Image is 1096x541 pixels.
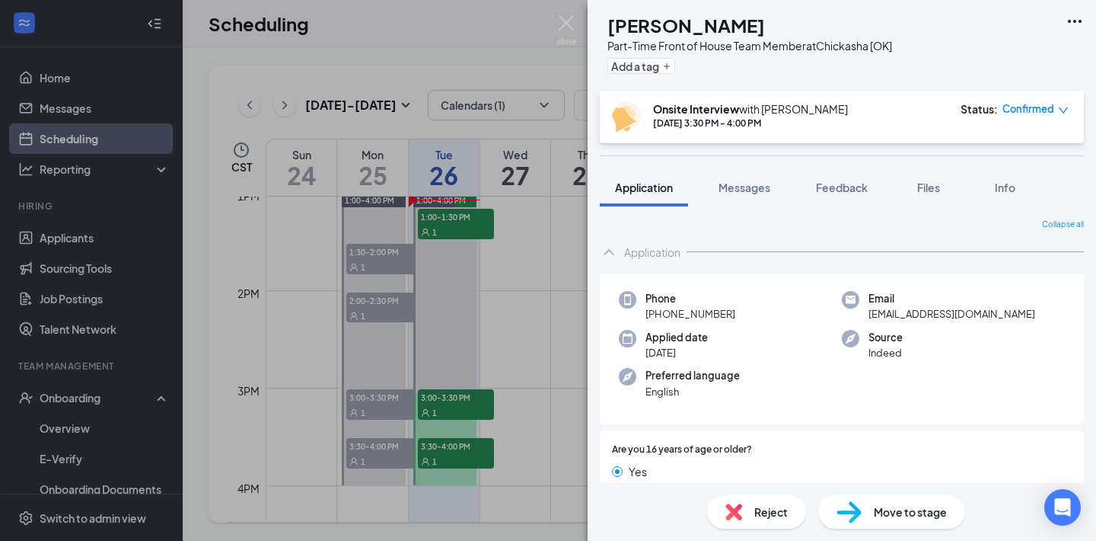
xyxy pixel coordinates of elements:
[653,101,848,117] div: with [PERSON_NAME]
[629,463,647,480] span: Yes
[600,243,618,261] svg: ChevronUp
[718,181,770,194] span: Messages
[645,368,740,383] span: Preferred language
[961,101,998,117] div: Status :
[1002,101,1054,117] span: Confirmed
[653,102,739,116] b: Onsite Interview
[1044,489,1081,526] div: Open Intercom Messenger
[645,384,740,399] span: English
[607,38,892,53] div: Part-Time Front of House Team Member at Chickasha [OK]
[645,330,708,345] span: Applied date
[615,181,673,194] span: Application
[645,345,708,360] span: [DATE]
[1042,219,1084,231] span: Collapse all
[662,62,671,71] svg: Plus
[624,245,680,260] div: Application
[607,58,675,74] button: PlusAdd a tag
[645,291,735,306] span: Phone
[645,306,735,322] span: [PHONE_NUMBER]
[868,291,1035,306] span: Email
[917,181,940,194] span: Files
[1058,105,1069,116] span: down
[995,181,1015,194] span: Info
[1066,12,1084,30] svg: Ellipses
[868,306,1035,322] span: [EMAIL_ADDRESS][DOMAIN_NAME]
[868,345,903,360] span: Indeed
[653,117,848,130] div: [DATE] 3:30 PM - 4:00 PM
[816,181,868,194] span: Feedback
[612,443,752,457] span: Are you 16 years of age or older?
[868,330,903,345] span: Source
[607,12,765,38] h1: [PERSON_NAME]
[754,504,788,520] span: Reject
[874,504,947,520] span: Move to stage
